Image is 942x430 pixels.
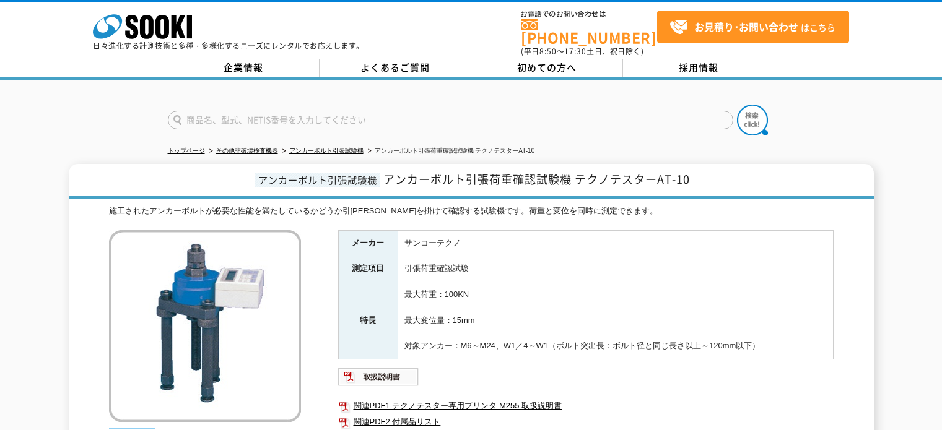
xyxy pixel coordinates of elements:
[338,282,398,359] th: 特長
[338,230,398,256] th: メーカー
[471,59,623,77] a: 初めての方へ
[289,147,364,154] a: アンカーボルト引張試験機
[539,46,557,57] span: 8:50
[521,11,657,18] span: お電話でのお問い合わせは
[320,59,471,77] a: よくあるご質問
[93,42,364,49] p: 日々進化する計測技術と多種・多様化するニーズにレンタルでお応えします。
[168,111,733,129] input: 商品名、型式、NETIS番号を入力してください
[383,171,690,187] span: アンカーボルト引張荷重確認試験機 テクノテスターAT-10
[338,256,398,282] th: 測定項目
[694,19,798,34] strong: お見積り･お問い合わせ
[521,19,657,45] a: [PHONE_NUMBER]
[216,147,278,154] a: その他非破壊検査機器
[517,61,577,74] span: 初めての方へ
[365,145,535,158] li: アンカーボルト引張荷重確認試験機 テクノテスターAT-10
[398,230,833,256] td: サンコーテクノ
[398,256,833,282] td: 引張荷重確認試験
[398,282,833,359] td: 最大荷重：100KN 最大変位量：15mm 対象アンカー：M6～M24、W1／4～W1（ボルト突出長：ボルト径と同じ長さ以上～120mm以下）
[564,46,587,57] span: 17:30
[623,59,775,77] a: 採用情報
[168,147,205,154] a: トップページ
[657,11,849,43] a: お見積り･お問い合わせはこちら
[521,46,643,57] span: (平日 ～ 土日、祝日除く)
[338,414,834,430] a: 関連PDF2 付属品リスト
[338,375,419,384] a: 取扱説明書
[168,59,320,77] a: 企業情報
[109,205,834,218] div: 施工されたアンカーボルトが必要な性能を満たしているかどうか引[PERSON_NAME]を掛けて確認する試験機です。荷重と変位を同時に測定できます。
[255,173,380,187] span: アンカーボルト引張試験機
[338,367,419,387] img: 取扱説明書
[109,230,301,422] img: アンカーボルト引張荷重確認試験機 テクノテスターAT-10
[338,398,834,414] a: 関連PDF1 テクノテスター専用プリンタ M255 取扱説明書
[669,18,835,37] span: はこちら
[737,105,768,135] img: btn_search.png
